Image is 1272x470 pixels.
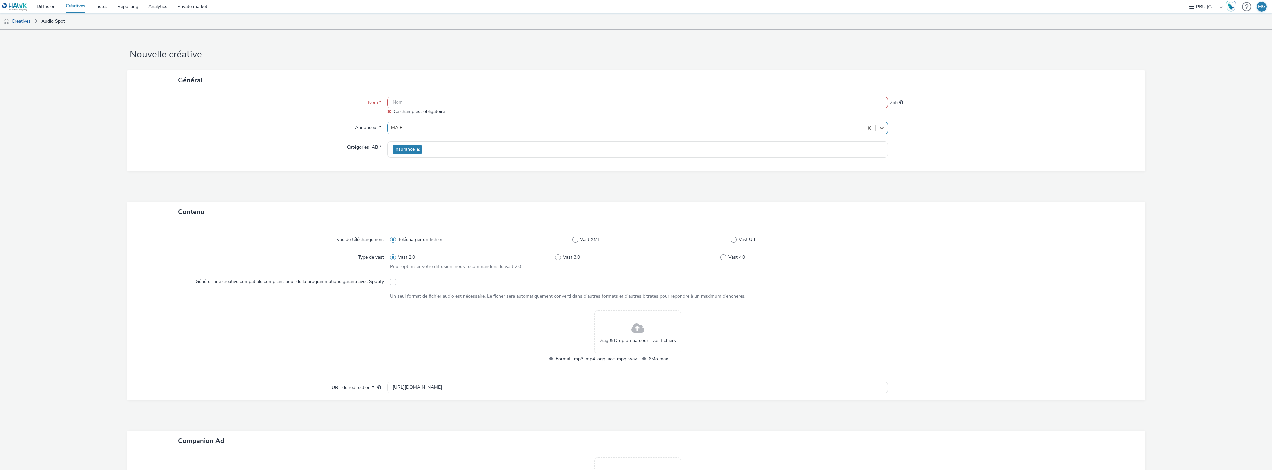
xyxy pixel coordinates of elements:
[890,99,898,106] span: 255
[728,254,745,261] span: Vast 4.0
[2,3,27,11] img: undefined Logo
[332,234,387,243] label: Type de téléchargement
[739,236,755,243] span: Vast Url
[398,236,442,243] span: Télécharger un fichier
[390,263,521,270] span: Pour optimiser votre diffusion, nous recommandons le vast 2.0
[178,207,205,216] span: Contenu
[387,97,888,108] input: Nom
[329,382,384,391] label: URL de redirection *
[394,108,445,115] span: Ce champ est obligatoire
[344,141,384,151] label: Catégories IAB *
[1226,1,1236,12] img: Hawk Academy
[899,99,903,106] div: 255 caractères maximum
[563,254,580,261] span: Vast 3.0
[355,251,387,261] label: Type de vast
[556,355,637,363] span: Format: .mp3 .mp4 .ogg .aac .mpg .wav
[178,436,224,445] span: Companion Ad
[398,254,415,261] span: Vast 2.0
[365,97,384,106] label: Nom *
[374,384,381,391] div: L'URL de redirection sera utilisée comme URL de validation avec certains SSP et ce sera l'URL de ...
[38,13,68,29] a: Audio Spot
[598,337,677,344] span: Drag & Drop ou parcourir vos fichiers.
[649,355,730,363] span: 6Mo max
[390,293,885,300] div: Un seul format de fichier audio est nécessaire. Le ficher sera automatiquement converti dans d'au...
[3,18,10,25] img: audio
[1258,2,1265,12] div: MG
[387,382,888,393] input: url...
[127,48,1145,61] h1: Nouvelle créative
[394,147,415,152] span: Insurance
[352,122,384,131] label: Annonceur *
[580,236,600,243] span: Vast XML
[1226,1,1239,12] a: Hawk Academy
[193,276,387,285] label: Générer une creative compatible compliant pour de la programmatique garanti avec Spotify
[178,76,202,85] span: Général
